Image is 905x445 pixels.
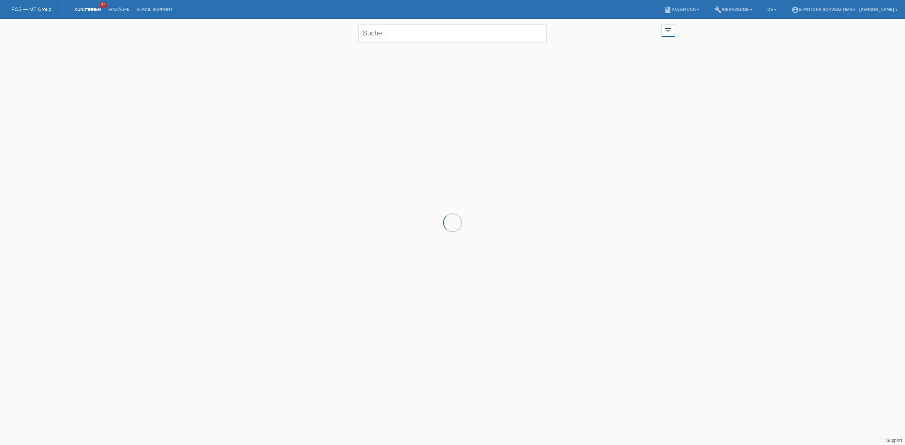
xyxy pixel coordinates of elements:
[11,6,51,12] a: POS — MF Group
[714,6,722,14] i: build
[791,6,799,14] i: account_circle
[104,7,133,12] a: Einkäufe
[358,24,547,42] input: Suche...
[788,7,901,12] a: account_circleE-Motors Schweiz GmbH - [PERSON_NAME] ▾
[71,7,104,12] a: Kund*innen
[886,438,902,443] a: Support
[100,2,107,8] span: 42
[710,7,756,12] a: buildWerkzeuge ▾
[664,26,672,34] i: filter_list
[660,7,703,12] a: bookAnleitung ▾
[664,6,672,14] i: book
[133,7,176,12] a: E-Mail Support
[764,7,780,12] a: DE ▾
